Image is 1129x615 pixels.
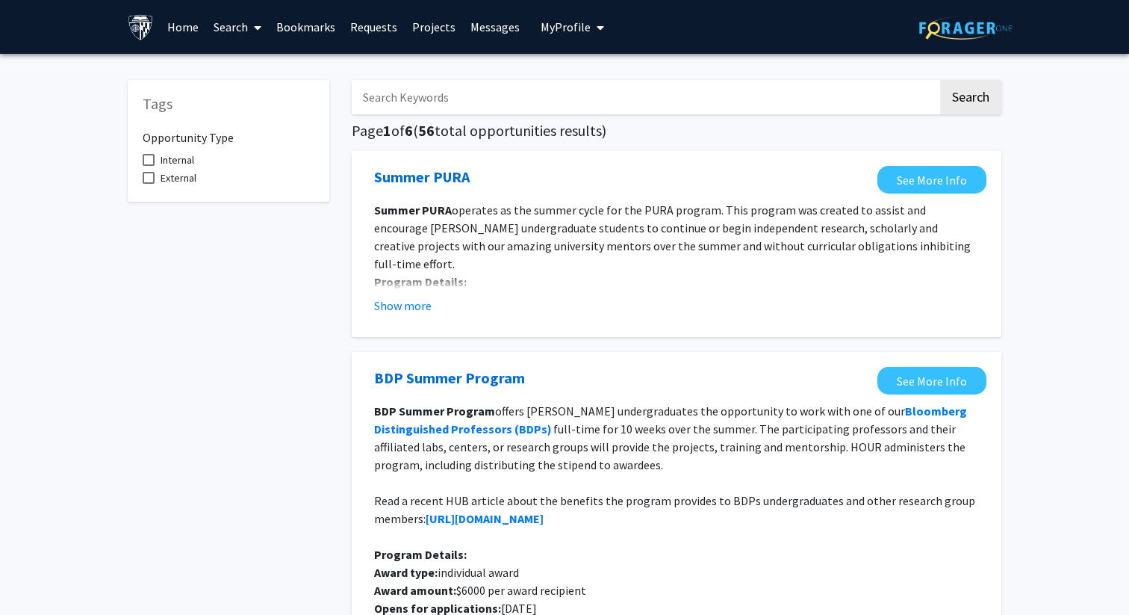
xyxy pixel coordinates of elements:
[269,1,343,53] a: Bookmarks
[128,14,154,40] img: Johns Hopkins University Logo
[940,80,1001,114] button: Search
[374,203,971,271] span: operates as the summer cycle for the PURA program. This program was created to assist and encoura...
[374,547,467,562] strong: Program Details:
[919,16,1013,40] img: ForagerOne Logo
[418,121,435,140] span: 56
[374,565,438,580] strong: Award type:
[374,274,467,289] strong: Program Details:
[541,19,591,34] span: My Profile
[11,548,63,604] iframe: Chat
[206,1,269,53] a: Search
[161,151,194,169] span: Internal
[877,166,986,194] a: Opens in a new tab
[374,492,979,528] p: Read a recent HUB article about the benefits the program provides to BDPs undergraduates and othe...
[463,1,527,53] a: Messages
[161,169,196,187] span: External
[405,1,463,53] a: Projects
[374,404,495,418] strong: BDP Summer Program
[374,203,452,217] strong: Summer PURA
[374,583,456,598] strong: Award amount:
[374,367,525,389] a: Opens in a new tab
[877,367,986,395] a: Opens in a new tab
[383,121,391,140] span: 1
[374,166,470,188] a: Opens in a new tab
[352,80,938,114] input: Search Keywords
[143,95,314,113] h5: Tags
[374,563,979,581] p: individual award
[374,402,979,474] p: offers [PERSON_NAME] undergraduates the opportunity to work with one of our full-time for 10 week...
[343,1,405,53] a: Requests
[374,581,979,599] p: $6000 per award recipient
[405,121,413,140] span: 6
[143,119,314,145] h6: Opportunity Type
[426,511,544,526] a: [URL][DOMAIN_NAME]
[374,297,432,315] button: Show more
[160,1,206,53] a: Home
[352,122,1001,140] h5: Page of ( total opportunities results)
